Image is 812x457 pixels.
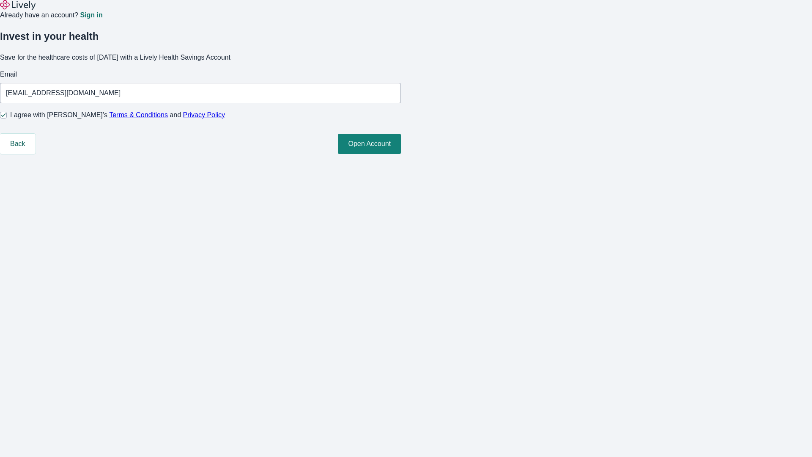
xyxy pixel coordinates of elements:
a: Terms & Conditions [109,111,168,118]
span: I agree with [PERSON_NAME]’s and [10,110,225,120]
button: Open Account [338,134,401,154]
a: Privacy Policy [183,111,225,118]
a: Sign in [80,12,102,19]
